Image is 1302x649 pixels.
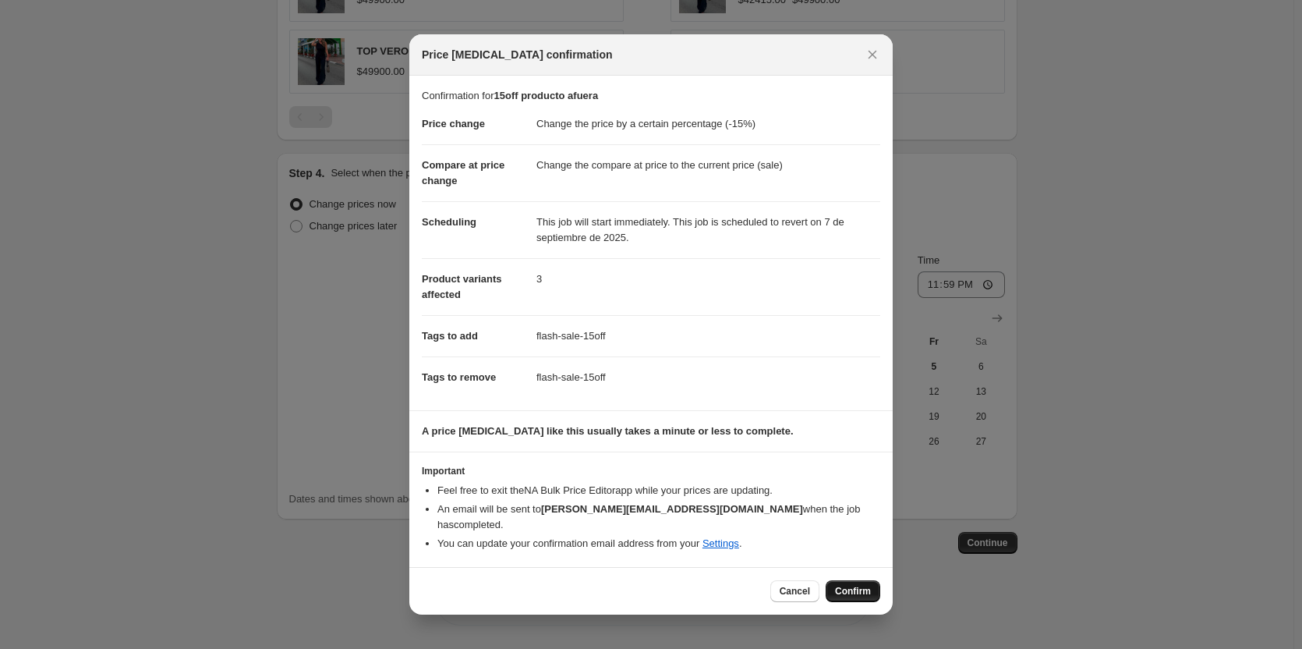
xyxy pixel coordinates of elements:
dd: This job will start immediately. This job is scheduled to revert on 7 de septiembre de 2025. [536,201,880,258]
button: Cancel [770,580,819,602]
b: A price [MEDICAL_DATA] like this usually takes a minute or less to complete. [422,425,794,437]
span: Tags to add [422,330,478,342]
h3: Important [422,465,880,477]
button: Close [862,44,883,66]
dd: flash-sale-15off [536,356,880,398]
dd: flash-sale-15off [536,315,880,356]
li: Feel free to exit the NA Bulk Price Editor app while your prices are updating. [437,483,880,498]
span: Price change [422,118,485,129]
span: Scheduling [422,216,476,228]
span: Product variants affected [422,273,502,300]
span: Tags to remove [422,371,496,383]
button: Confirm [826,580,880,602]
dd: Change the compare at price to the current price (sale) [536,144,880,186]
p: Confirmation for [422,88,880,104]
span: Confirm [835,585,871,598]
b: 15off producto afuera [494,90,598,101]
span: Cancel [780,585,810,598]
span: Price [MEDICAL_DATA] confirmation [422,47,613,62]
dd: Change the price by a certain percentage (-15%) [536,104,880,144]
a: Settings [702,537,739,549]
li: You can update your confirmation email address from your . [437,536,880,551]
span: Compare at price change [422,159,504,186]
b: [PERSON_NAME][EMAIL_ADDRESS][DOMAIN_NAME] [541,503,803,515]
dd: 3 [536,258,880,300]
li: An email will be sent to when the job has completed . [437,502,880,533]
